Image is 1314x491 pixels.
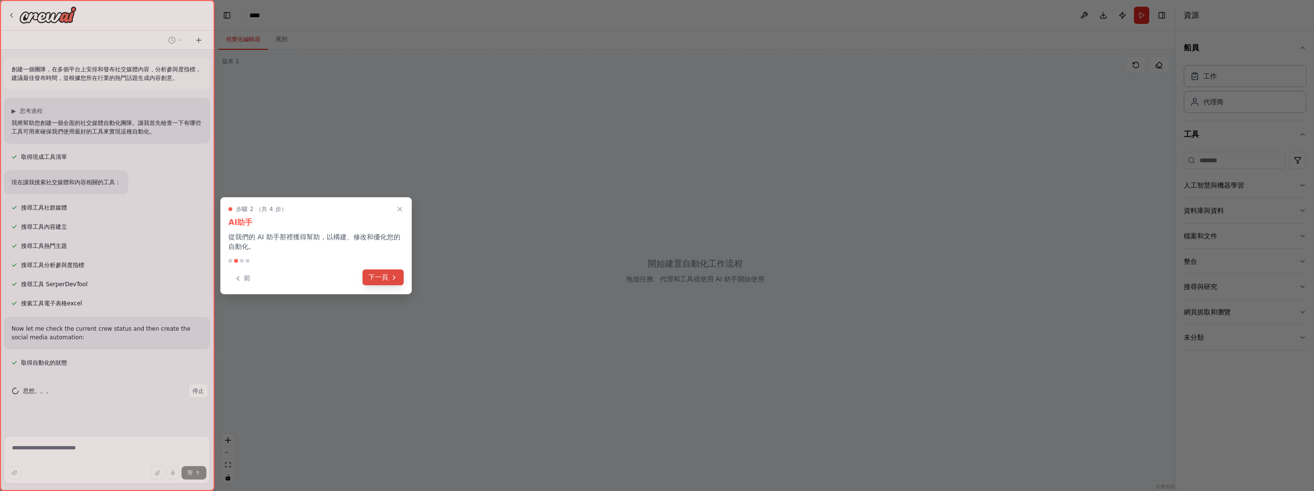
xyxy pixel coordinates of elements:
p: 從我們的 AI 助手那裡獲得幫助，以構建、修改和優化您的自動化。 [228,232,404,251]
font: 下一頁 [368,272,388,282]
button: 隱藏左側邊欄 [220,9,234,22]
button: 下一頁 [362,269,404,285]
button: 前 [228,270,256,286]
span: 步驟 2 （共 4 步） [236,205,287,213]
font: 前 [244,273,250,283]
h3: AI助手 [228,217,404,228]
button: 關閉逐步解說 [394,203,406,215]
